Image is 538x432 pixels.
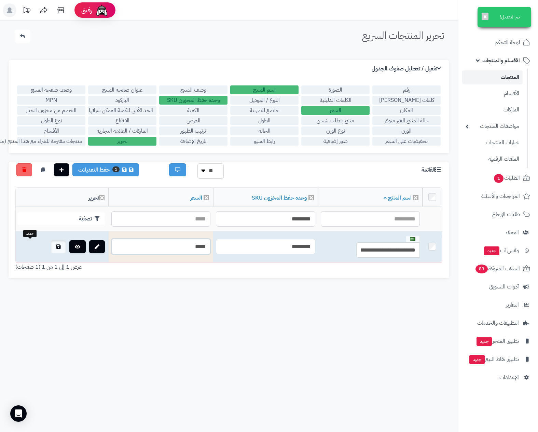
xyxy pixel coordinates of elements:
label: حالة المنتج الغير متوفر [372,116,441,125]
span: 1 [112,166,120,172]
label: الماركات / العلامة التجارية [88,126,156,135]
label: صور إضافية [301,137,370,146]
label: الكمية [159,106,227,115]
label: السعر [301,106,370,115]
span: جديد [477,337,492,346]
div: حفظ [23,230,37,238]
a: السلات المتروكة83 [462,260,534,277]
span: جديد [469,355,485,364]
label: الأقسام [17,126,85,135]
a: المنتجات [462,70,523,84]
div: Open Intercom Messenger [10,405,27,422]
label: رقم [372,85,441,94]
a: لوحة التحكم [462,34,534,51]
div: عرض 1 إلى 1 من 1 (1 صفحات) [10,263,229,271]
a: اسم المنتج [384,194,412,202]
label: نوع الوزن [301,126,370,135]
button: تصفية [17,212,105,225]
a: الإعدادات [462,369,534,386]
a: تطبيق المتجرجديد [462,333,534,349]
span: طلبات الإرجاع [492,210,520,219]
div: تم التعديل! [478,7,531,27]
label: الطول [230,116,299,125]
label: منتجات مقترحة للشراء مع هذا المنتج (منتجات تُشترى معًا) [17,137,85,146]
span: 83 [475,265,488,273]
a: الأقسام [462,86,523,101]
label: تخفيضات على السعر [372,137,441,146]
span: رفيق [81,6,92,14]
label: ترتيب الظهور [159,126,227,135]
label: رابط السيو [230,137,299,146]
label: وصف صفحة المنتج [17,85,85,94]
label: الوزن [372,126,441,135]
label: خاضع للضريبة [230,106,299,115]
h3: تفعيل / تعطليل صفوف الجدول [372,66,442,72]
th: تحرير [16,188,109,207]
label: العرض [159,116,227,125]
a: السعر [190,194,202,202]
span: 1 [494,174,503,183]
label: الباركود [88,96,156,105]
label: وحده حفظ المخزون SKU [159,96,227,105]
label: تحرير [88,137,156,146]
label: وصف المنتج [159,85,227,94]
span: الأقسام والمنتجات [482,56,520,65]
label: عنوان صفحة المنتج [88,85,156,94]
a: تحديثات المنصة [18,3,35,19]
label: نوع الطول [17,116,85,125]
h1: تحرير المنتجات السريع [362,30,444,41]
a: الطلبات1 [462,170,534,186]
a: حفظ التعديلات [72,163,139,176]
a: العملاء [462,224,534,241]
label: كلمات [PERSON_NAME] [372,96,441,105]
label: اسم المنتج [230,85,299,94]
span: المراجعات والأسئلة [481,191,520,201]
label: الحد الأدنى للكمية الممكن شرائها [88,106,156,115]
label: الارتفاع [88,116,156,125]
a: خيارات المنتجات [462,135,523,150]
a: الماركات [462,103,523,117]
label: الصورة [301,85,370,94]
h3: القائمة [422,167,442,173]
span: لوحة التحكم [495,38,520,47]
label: الحالة [230,126,299,135]
a: الملفات الرقمية [462,152,523,166]
a: مواصفات المنتجات [462,119,523,134]
a: تطبيق نقاط البيعجديد [462,351,534,367]
span: تطبيق نقاط البيع [469,354,519,364]
img: ai-face.png [95,3,109,17]
a: وآتس آبجديد [462,242,534,259]
span: أدوات التسويق [489,282,519,292]
a: أدوات التسويق [462,279,534,295]
span: الطلبات [493,173,520,183]
label: منتج يتطلب شحن [301,116,370,125]
label: النوع / الموديل [230,96,299,105]
a: التقارير [462,297,534,313]
label: MPN [17,96,85,105]
button: × [482,13,488,20]
a: المراجعات والأسئلة [462,188,534,204]
label: الخصم من مخزون الخيار [17,106,85,115]
span: وآتس آب [483,246,519,255]
a: طلبات الإرجاع [462,206,534,222]
label: تاريخ الإضافة [159,137,227,146]
span: الإعدادات [499,373,519,382]
label: المكان [372,106,441,115]
label: الكلمات الدليلية [301,96,370,105]
span: جديد [484,246,499,255]
span: السلات المتروكة [475,264,520,273]
a: وحده حفظ المخزون SKU [252,194,307,202]
span: التطبيقات والخدمات [477,318,519,328]
span: تطبيق المتجر [476,336,519,346]
span: العملاء [506,228,519,237]
span: التقارير [506,300,519,310]
a: التطبيقات والخدمات [462,315,534,331]
img: العربية [410,237,415,241]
